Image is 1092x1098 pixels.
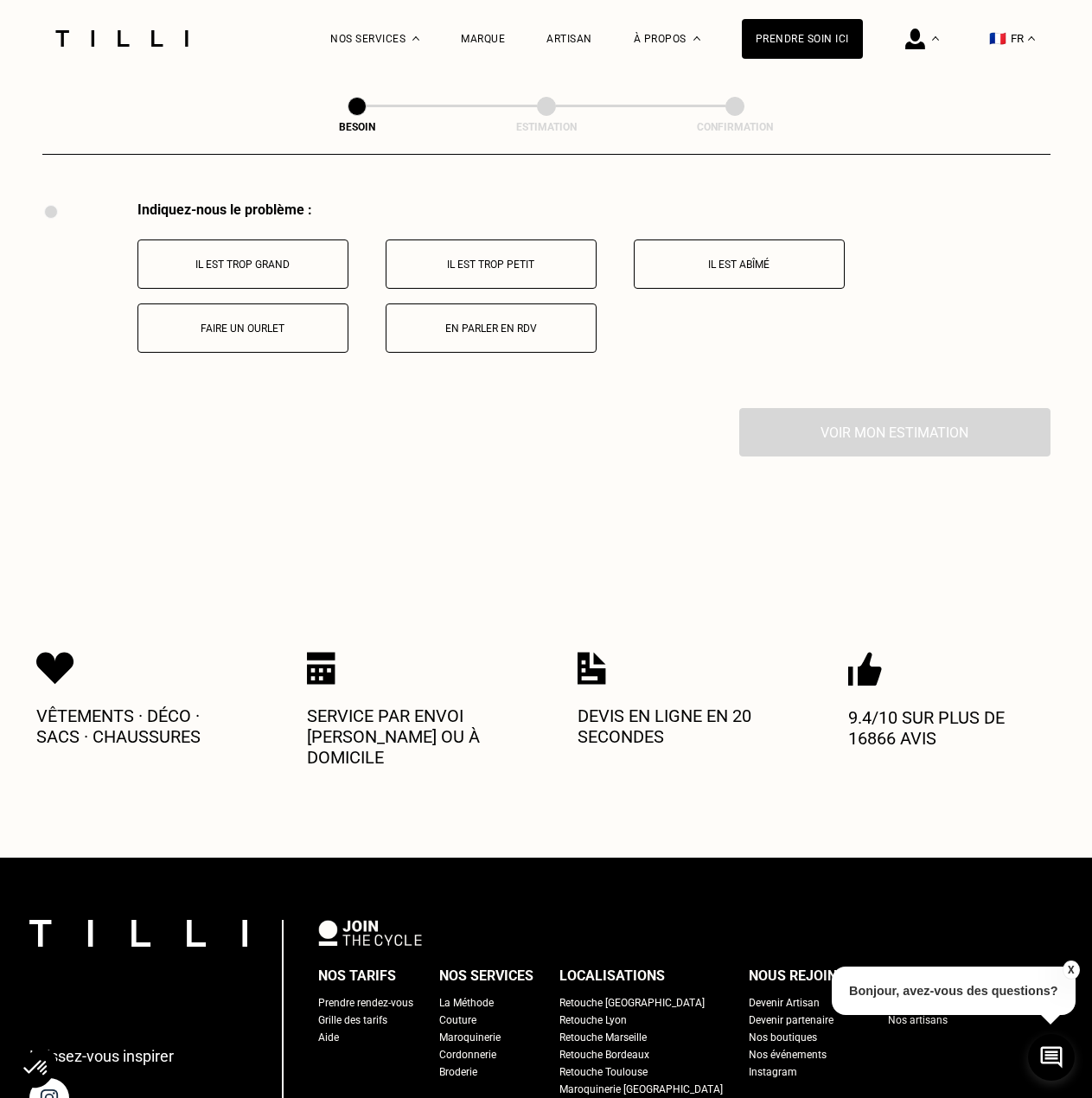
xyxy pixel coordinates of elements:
[749,994,820,1012] a: Devenir Artisan
[546,33,592,45] a: Artisan
[386,303,597,353] button: En parler en RDV
[578,705,785,747] p: Devis en ligne en 20 secondes
[137,303,348,353] button: Faire un ourlet
[905,29,925,49] img: icône connexion
[307,705,514,768] p: Service par envoi [PERSON_NAME] ou à domicile
[559,1063,648,1081] a: Retouche Toulouse
[271,121,444,133] div: Besoin
[648,121,821,133] div: Confirmation
[439,1046,496,1063] a: Cordonnerie
[439,963,533,989] div: Nos services
[578,652,606,685] img: Icon
[318,1029,339,1046] a: Aide
[989,30,1006,47] span: 🇫🇷
[395,259,587,271] p: Il est trop petit
[559,1081,723,1098] a: Maroquinerie [GEOGRAPHIC_DATA]
[749,1046,827,1063] a: Nos événements
[749,963,862,989] div: Nous rejoindre
[36,652,74,685] img: Icon
[693,36,700,41] img: Menu déroulant à propos
[643,259,835,271] p: Il est abîmé
[559,963,665,989] div: Localisations
[439,1063,477,1081] a: Broderie
[749,1063,797,1081] a: Instagram
[742,19,863,59] a: Prendre soin ici
[36,705,244,747] p: Vêtements · Déco · Sacs · Chaussures
[49,30,195,47] img: Logo du service de couturière Tilli
[307,652,335,685] img: Icon
[559,1029,647,1046] a: Retouche Marseille
[559,1046,649,1063] a: Retouche Bordeaux
[848,707,1056,749] p: 9.4/10 sur plus de 16866 avis
[832,967,1076,1015] p: Bonjour, avez-vous des questions?
[461,33,505,45] a: Marque
[29,1047,174,1065] p: Laissez-vous inspirer
[634,239,845,289] button: Il est abîmé
[318,920,422,946] img: logo Join The Cycle
[386,239,597,289] button: Il est trop petit
[412,36,419,41] img: Menu déroulant
[137,201,1050,218] div: Indiquez-nous le problème :
[318,1012,387,1029] a: Grille des tarifs
[932,36,939,41] img: Menu déroulant
[1062,961,1079,980] button: X
[1028,36,1035,41] img: menu déroulant
[318,994,413,1012] a: Prendre rendez-vous
[29,920,247,947] img: logo Tilli
[147,322,339,335] p: Faire un ourlet
[749,1012,833,1029] a: Devenir partenaire
[460,121,633,133] div: Estimation
[395,322,587,335] p: En parler en RDV
[318,963,396,989] div: Nos tarifs
[559,994,705,1012] a: Retouche [GEOGRAPHIC_DATA]
[439,1029,501,1046] a: Maroquinerie
[439,1012,476,1029] a: Couture
[147,259,339,271] p: Il est trop grand
[559,1012,627,1029] a: Retouche Lyon
[848,652,882,686] img: Icon
[749,1029,817,1046] a: Nos boutiques
[439,994,494,1012] a: La Méthode
[137,239,348,289] button: Il est trop grand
